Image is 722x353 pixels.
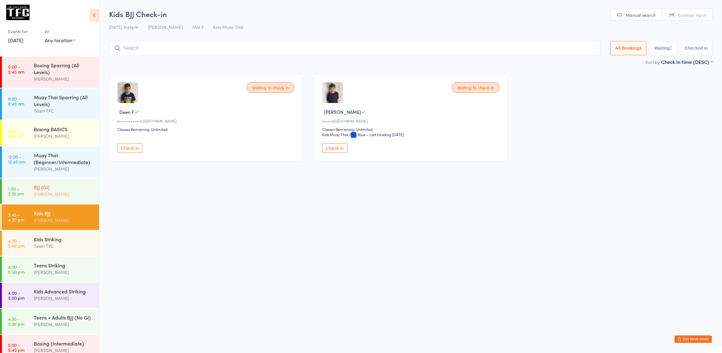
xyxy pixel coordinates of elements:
div: [PERSON_NAME] [34,75,94,83]
span: Kids Muay Thai [213,24,243,30]
div: Teens Striking [34,262,94,269]
img: The Fight Centre Brisbane [6,5,30,20]
div: [PERSON_NAME] [34,321,94,328]
div: b•••••••••••5@[DOMAIN_NAME] [117,118,296,123]
div: Muay Thai (Beginner/Intermediate) [34,152,94,165]
div: Boxing (Intermediate) [34,340,94,347]
div: [PERSON_NAME] [34,165,94,172]
div: Kids Muay Thai [322,132,348,137]
time: 1:00 - 2:30 pm [8,186,24,196]
span: [DATE] 3:45pm [109,24,138,30]
div: Waiting to check in [247,82,294,93]
time: 12:00 - 12:45 pm [8,154,26,164]
a: 9:00 -9:45 amBoxing BASICS[PERSON_NAME] [2,120,99,146]
span: / Blue – Last Grading [DATE] [349,132,404,137]
span: [PERSON_NAME] [324,109,361,115]
time: 4:00 - 5:00 pm [8,290,25,300]
div: Waiting to check in [452,82,499,93]
span: Deen F [119,109,134,115]
a: 4:00 -5:00 pmTeens Striking[PERSON_NAME] [2,257,99,282]
a: 5:00 -5:45 amBoxing Sparring (All Levels)[PERSON_NAME] [2,56,99,88]
time: 5:00 - 5:45 am [8,64,24,74]
time: 4:00 - 5:00 pm [8,238,25,248]
div: Teens + Adults BJJ (No Gi) [34,314,94,321]
button: Check in [117,143,142,153]
div: [PERSON_NAME] [34,190,94,198]
button: Waiting2 [649,41,677,55]
img: image1675664475.png [322,82,343,103]
div: Boxing BASICS [34,126,94,132]
div: e••••t@[DOMAIN_NAME] [322,118,501,123]
div: Classes Remaining: Unlimited [322,127,501,132]
div: [PERSON_NAME] [34,295,94,302]
time: 3:45 - 4:30 pm [8,212,24,222]
a: 3:45 -4:30 pmKids BJJ[PERSON_NAME] [2,204,99,230]
div: [PERSON_NAME] [34,217,94,224]
button: Check in [322,143,347,153]
time: 4:00 - 5:00 pm [8,264,25,274]
label: Sort by [646,59,660,65]
div: At [45,26,75,37]
a: 1:00 -2:30 pmBJJ (Gi)[PERSON_NAME] [2,178,99,204]
div: [PERSON_NAME] [34,132,94,140]
button: All Bookings [610,41,647,55]
div: Kids Advanced Striking [34,288,94,295]
a: 4:00 -5:00 pmKids StrikingTeam TFC [2,230,99,256]
div: [PERSON_NAME] [34,269,94,276]
div: Classes Remaining: Unlimited [117,127,296,132]
a: 6:00 -6:45 amMuay Thai Sparring (All Levels)Team TFC [2,88,99,120]
time: 4:30 - 5:30 pm [8,316,24,326]
a: [DATE] [8,37,23,43]
time: 5:00 - 5:45 pm [8,342,25,352]
time: 6:00 - 6:45 am [8,96,24,106]
div: Kids BJJ [34,210,94,217]
h2: Kids BJJ Check-in [109,9,712,19]
div: Check in time (DESC) [661,58,712,65]
span: [PERSON_NAME] [148,24,183,30]
div: Events for [8,26,39,37]
a: 4:00 -5:00 pmKids Advanced Striking[PERSON_NAME] [2,283,99,308]
a: 4:30 -5:30 pmTeens + Adults BJJ (No Gi)[PERSON_NAME] [2,309,99,334]
a: 12:00 -12:45 pmMuay Thai (Beginner/Intermediate)[PERSON_NAME] [2,146,99,178]
img: image1746083433.png [117,82,138,103]
span: Mat 3 [192,24,203,30]
time: 9:00 - 9:45 am [8,128,24,138]
div: 2 [670,46,672,51]
div: Kids Striking [34,236,94,243]
button: Exit kiosk mode [674,335,712,343]
div: Any location [45,37,75,43]
div: Muay Thai Sparring (All Levels) [34,94,94,107]
div: BJJ (Gi) [34,184,94,190]
span: Manual search [626,12,656,18]
div: Boxing Sparring (All Levels) [34,62,94,75]
input: Search [109,41,600,55]
button: Checked in [680,41,712,55]
div: Team TFC [34,243,94,250]
div: Team TFC [34,107,94,114]
span: Scanner input [678,12,706,18]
